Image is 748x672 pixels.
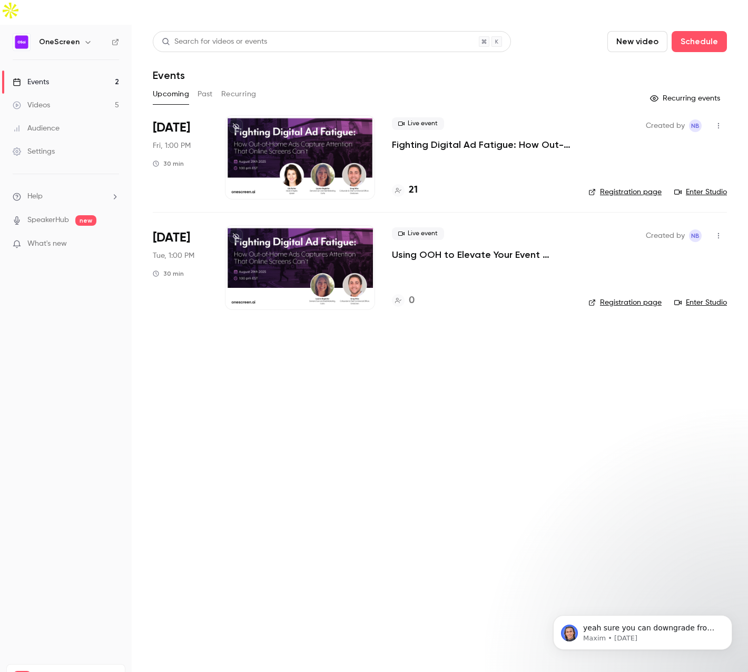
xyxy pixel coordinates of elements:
button: Recurring events [645,90,727,107]
div: Events [13,77,49,87]
div: Aug 29 Fri, 1:00 PM (America/New York) [153,115,208,199]
span: Live event [392,117,444,130]
span: Help [27,191,43,202]
div: Settings [13,146,55,157]
button: Schedule [672,31,727,52]
button: Upcoming [153,86,189,103]
a: 0 [392,294,415,308]
a: SpeakerHub [27,215,69,226]
img: OneScreen [13,34,30,51]
div: Sep 16 Tue, 1:00 PM (America/New York) [153,225,208,309]
h6: OneScreen [39,37,80,47]
span: Fri, 1:00 PM [153,141,191,151]
div: Audience [13,123,60,134]
a: Fighting Digital Ad Fatigue: How Out-of-Home Ads Capture Attention That Online Screens Can’t [392,138,572,151]
span: Created by [646,229,685,242]
span: What's new [27,238,67,249]
h1: Events [153,69,185,82]
span: [DATE] [153,119,190,136]
button: Past [198,86,213,103]
a: Registration page [588,187,662,197]
span: Nick Bennett [689,119,702,132]
div: Videos [13,100,50,111]
span: Live event [392,227,444,240]
li: help-dropdown-opener [13,191,119,202]
div: 30 min [153,269,184,278]
button: New video [607,31,667,52]
span: NB [691,229,700,242]
a: 21 [392,183,418,197]
a: Using OOH to Elevate Your Event Strategy [392,248,572,261]
span: Nick Bennett [689,229,702,242]
span: Created by [646,119,685,132]
a: Enter Studio [674,297,727,308]
iframe: Noticeable Trigger [106,239,119,249]
h4: 0 [409,294,415,308]
a: Registration page [588,297,662,308]
span: [DATE] [153,229,190,246]
span: new [75,215,96,226]
h4: 21 [409,183,418,197]
span: Tue, 1:00 PM [153,250,194,261]
iframe: Intercom notifications message [537,593,748,667]
div: 30 min [153,159,184,168]
span: NB [691,119,700,132]
a: Enter Studio [674,187,727,197]
button: Recurring [221,86,257,103]
div: Search for videos or events [162,36,267,47]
